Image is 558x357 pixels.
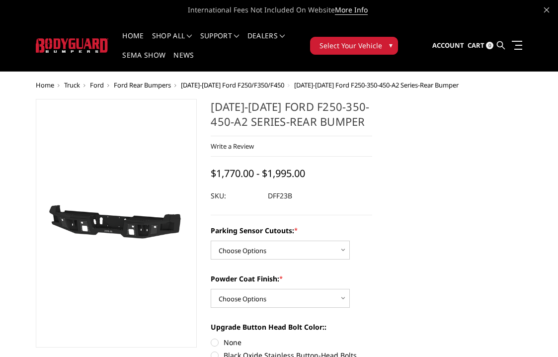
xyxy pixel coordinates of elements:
h1: [DATE]-[DATE] Ford F250-350-450-A2 Series-Rear Bumper [211,99,372,136]
a: 2023-2025 Ford F250-350-450-A2 Series-Rear Bumper [36,99,197,348]
span: [DATE]-[DATE] Ford F250-350-450-A2 Series-Rear Bumper [294,81,459,89]
a: Truck [64,81,80,89]
span: $1,770.00 - $1,995.00 [211,167,305,180]
a: News [173,52,194,71]
label: None [211,337,372,348]
a: Support [200,32,239,52]
a: Home [36,81,54,89]
a: Write a Review [211,142,254,151]
a: Ford Rear Bumpers [114,81,171,89]
a: [DATE]-[DATE] Ford F250/F350/F450 [181,81,284,89]
a: shop all [152,32,192,52]
a: More Info [335,5,368,15]
button: Select Your Vehicle [310,37,398,55]
span: ▾ [389,40,393,50]
a: SEMA Show [122,52,165,71]
a: Home [122,32,144,52]
a: Account [432,32,464,59]
a: Ford [90,81,104,89]
a: Cart 0 [468,32,493,59]
dt: SKU: [211,187,260,205]
span: Select Your Vehicle [319,40,382,51]
label: Upgrade Button Head Bolt Color:: [211,322,372,332]
span: Account [432,41,464,50]
span: 0 [486,42,493,49]
img: BODYGUARD BUMPERS [36,38,109,53]
dd: DFF23B [268,187,292,205]
span: Cart [468,41,484,50]
a: Dealers [247,32,285,52]
label: Parking Sensor Cutouts: [211,225,372,236]
label: Powder Coat Finish: [211,273,372,284]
